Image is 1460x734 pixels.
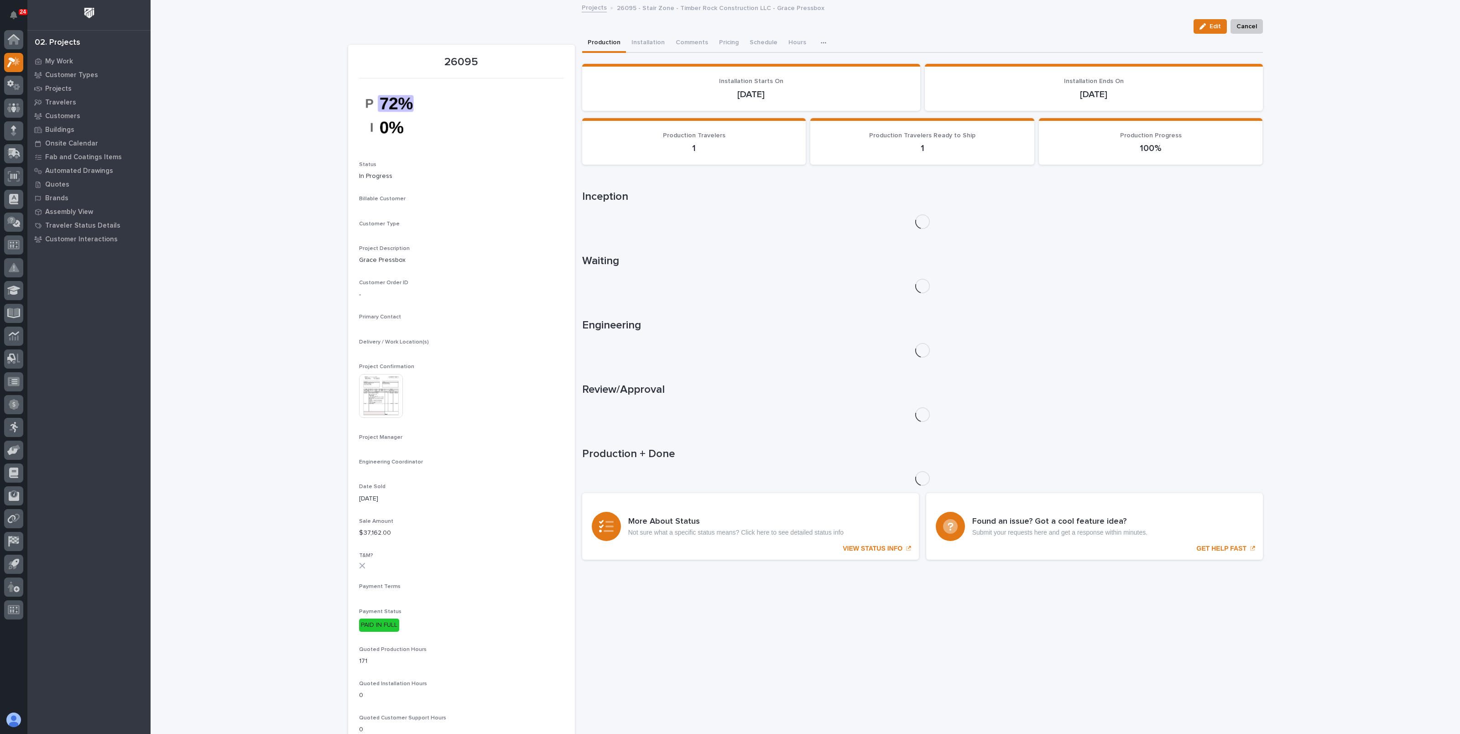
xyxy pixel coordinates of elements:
[27,177,151,191] a: Quotes
[1064,78,1124,84] span: Installation Ends On
[1210,22,1221,31] span: Edit
[821,143,1023,154] p: 1
[27,219,151,232] a: Traveler Status Details
[45,153,122,161] p: Fab and Coatings Items
[359,691,564,700] p: 0
[359,584,401,589] span: Payment Terms
[359,162,376,167] span: Status
[1197,545,1246,552] p: GET HELP FAST
[45,71,98,79] p: Customer Types
[45,57,73,66] p: My Work
[45,181,69,189] p: Quotes
[593,89,909,100] p: [DATE]
[1120,132,1182,139] span: Production Progress
[628,517,844,527] h3: More About Status
[27,150,151,164] a: Fab and Coatings Items
[359,221,400,227] span: Customer Type
[27,82,151,95] a: Projects
[1050,143,1252,154] p: 100%
[582,34,626,53] button: Production
[359,619,399,632] div: PAID IN FULL
[359,656,564,666] p: 171
[45,167,113,175] p: Automated Drawings
[359,484,386,489] span: Date Sold
[582,448,1263,461] h1: Production + Done
[359,435,402,440] span: Project Manager
[45,85,72,93] p: Projects
[359,553,373,558] span: T&M?
[843,545,902,552] p: VIEW STATUS INFO
[35,38,80,48] div: 02. Projects
[359,494,564,504] p: [DATE]
[1236,21,1257,32] span: Cancel
[359,609,401,614] span: Payment Status
[582,383,1263,396] h1: Review/Approval
[972,529,1147,536] p: Submit your requests here and get a response within minutes.
[45,112,80,120] p: Customers
[628,529,844,536] p: Not sure what a specific status means? Click here to see detailed status info
[582,255,1263,268] h1: Waiting
[1194,19,1227,34] button: Edit
[27,191,151,205] a: Brands
[27,123,151,136] a: Buildings
[45,126,74,134] p: Buildings
[926,493,1263,560] a: GET HELP FAST
[359,290,564,300] p: -
[4,5,23,25] button: Notifications
[359,196,406,202] span: Billable Customer
[359,246,410,251] span: Project Description
[359,172,564,181] p: In Progress
[359,56,564,69] p: 26095
[4,710,23,729] button: users-avatar
[582,493,919,560] a: VIEW STATUS INFO
[27,164,151,177] a: Automated Drawings
[27,232,151,246] a: Customer Interactions
[359,459,423,465] span: Engineering Coordinator
[27,109,151,123] a: Customers
[27,95,151,109] a: Travelers
[359,647,427,652] span: Quoted Production Hours
[670,34,714,53] button: Comments
[359,84,428,147] img: 88nZh0pWhZ0zKFyAECNeGgwYj1eYI4UMqh0X3xwSjCI
[45,140,98,148] p: Onsite Calendar
[27,136,151,150] a: Onsite Calendar
[582,319,1263,332] h1: Engineering
[359,519,393,524] span: Sale Amount
[359,681,427,687] span: Quoted Installation Hours
[869,132,975,139] span: Production Travelers Ready to Ship
[45,99,76,107] p: Travelers
[972,517,1147,527] h3: Found an issue? Got a cool feature idea?
[45,235,118,244] p: Customer Interactions
[359,339,429,345] span: Delivery / Work Location(s)
[744,34,783,53] button: Schedule
[359,314,401,320] span: Primary Contact
[582,2,607,12] a: Projects
[27,68,151,82] a: Customer Types
[359,528,564,538] p: $ 37,162.00
[11,11,23,26] div: Notifications24
[663,132,725,139] span: Production Travelers
[359,255,564,265] p: Grace Pressbox
[359,715,446,721] span: Quoted Customer Support Hours
[27,205,151,219] a: Assembly View
[359,364,414,370] span: Project Confirmation
[81,5,98,21] img: Workspace Logo
[617,2,824,12] p: 26095 - Stair Zone - Timber Rock Construction LLC - Grace Pressbox
[20,9,26,15] p: 24
[45,222,120,230] p: Traveler Status Details
[1231,19,1263,34] button: Cancel
[582,190,1263,203] h1: Inception
[626,34,670,53] button: Installation
[45,194,68,203] p: Brands
[783,34,812,53] button: Hours
[45,208,93,216] p: Assembly View
[936,89,1252,100] p: [DATE]
[714,34,744,53] button: Pricing
[359,280,408,286] span: Customer Order ID
[27,54,151,68] a: My Work
[593,143,795,154] p: 1
[719,78,783,84] span: Installation Starts On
